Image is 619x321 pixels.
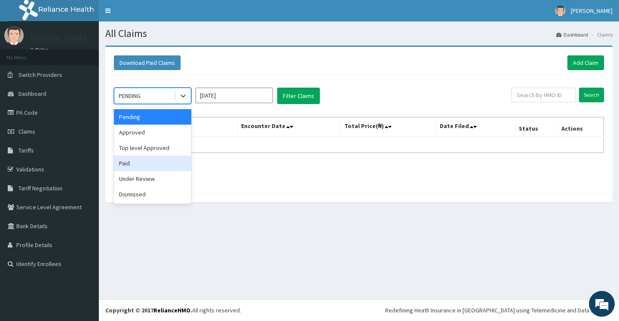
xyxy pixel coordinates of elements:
[105,28,613,39] h1: All Claims
[436,117,515,137] th: Date Filed
[99,299,619,321] footer: All rights reserved.
[18,128,35,135] span: Claims
[119,92,141,100] div: PENDING
[153,306,190,314] a: RelianceHMO
[105,306,192,314] strong: Copyright © 2017 .
[18,90,46,98] span: Dashboard
[340,117,436,137] th: Total Price(₦)
[511,88,576,102] input: Search by HMO ID
[515,117,558,137] th: Status
[567,55,604,70] a: Add Claim
[589,31,613,38] li: Claims
[114,55,181,70] button: Download Paid Claims
[114,140,191,156] div: Top level Approved
[579,88,604,102] input: Search
[237,117,340,137] th: Encounter Date
[385,306,613,315] div: Redefining Heath Insurance in [GEOGRAPHIC_DATA] using Telemedicine and Data Science!
[114,125,191,140] div: Approved
[555,6,566,16] img: User Image
[114,171,191,186] div: Under Review
[30,35,86,43] p: [PERSON_NAME]
[571,7,613,15] span: [PERSON_NAME]
[114,156,191,171] div: Paid
[277,88,320,104] button: Filter Claims
[114,109,191,125] div: Pending
[196,88,273,103] input: Select Month and Year
[30,47,51,53] a: Online
[4,26,24,45] img: User Image
[114,186,191,202] div: Dismissed
[18,184,62,192] span: Tariff Negotiation
[18,147,34,154] span: Tariffs
[18,71,62,79] span: Switch Providers
[558,117,604,137] th: Actions
[556,31,588,38] a: Dashboard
